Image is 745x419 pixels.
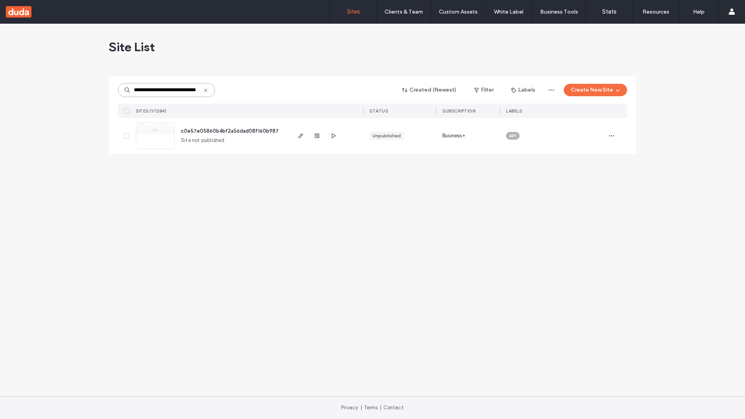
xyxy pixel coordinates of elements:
span: API [509,132,516,139]
span: SUBSCRIPTION [442,108,475,114]
a: Terms [364,405,378,410]
label: Help [693,9,705,15]
a: Privacy [341,405,358,410]
span: SITES (1/1284) [136,108,166,114]
span: Site not published [181,137,225,144]
label: White Label [494,9,523,15]
span: LABELS [506,108,522,114]
a: Contact [383,405,404,410]
span: Site List [109,39,155,55]
span: | [380,405,381,410]
span: Business+ [442,132,465,140]
label: Business Tools [540,9,578,15]
a: c0e57e05860b4bf2a56dad08f160b987 [181,128,279,134]
span: Help [20,5,36,12]
label: Resources [643,9,669,15]
button: Labels [504,84,542,96]
span: STATUS [369,108,388,114]
span: | [360,405,362,410]
button: Filter [466,84,501,96]
label: Stats [602,8,617,15]
button: Created (Newest) [395,84,463,96]
button: Create New Site [564,84,627,96]
label: Clients & Team [385,9,423,15]
div: Unpublished [372,132,401,139]
label: Sites [347,8,360,15]
label: Custom Assets [439,9,478,15]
